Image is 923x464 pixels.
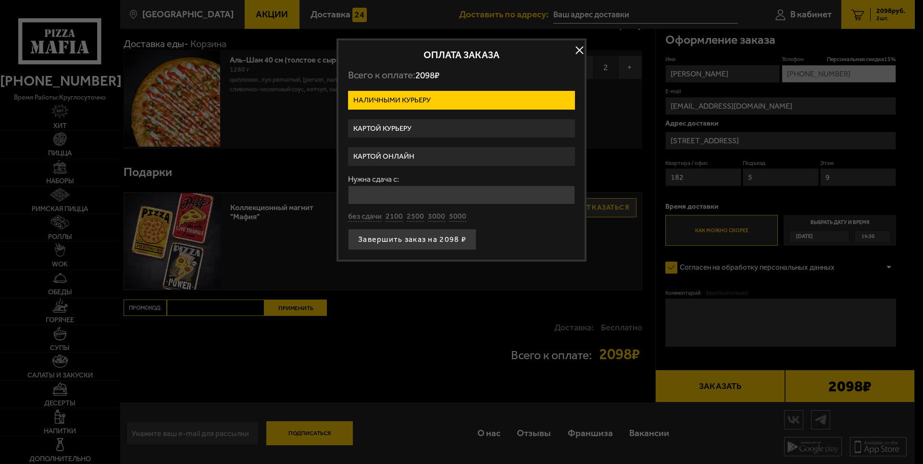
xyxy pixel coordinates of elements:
button: 3000 [428,212,445,222]
p: Всего к оплате: [348,69,575,81]
button: 5000 [449,212,466,222]
h2: Оплата заказа [348,50,575,60]
label: Картой курьеру [348,119,575,138]
button: 2100 [386,212,403,222]
button: без сдачи [348,212,382,222]
label: Наличными курьеру [348,91,575,110]
span: 2098 ₽ [415,70,439,81]
button: Завершить заказ на 2098 ₽ [348,229,476,250]
button: 2500 [407,212,424,222]
label: Нужна сдача с: [348,176,575,183]
label: Картой онлайн [348,147,575,166]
